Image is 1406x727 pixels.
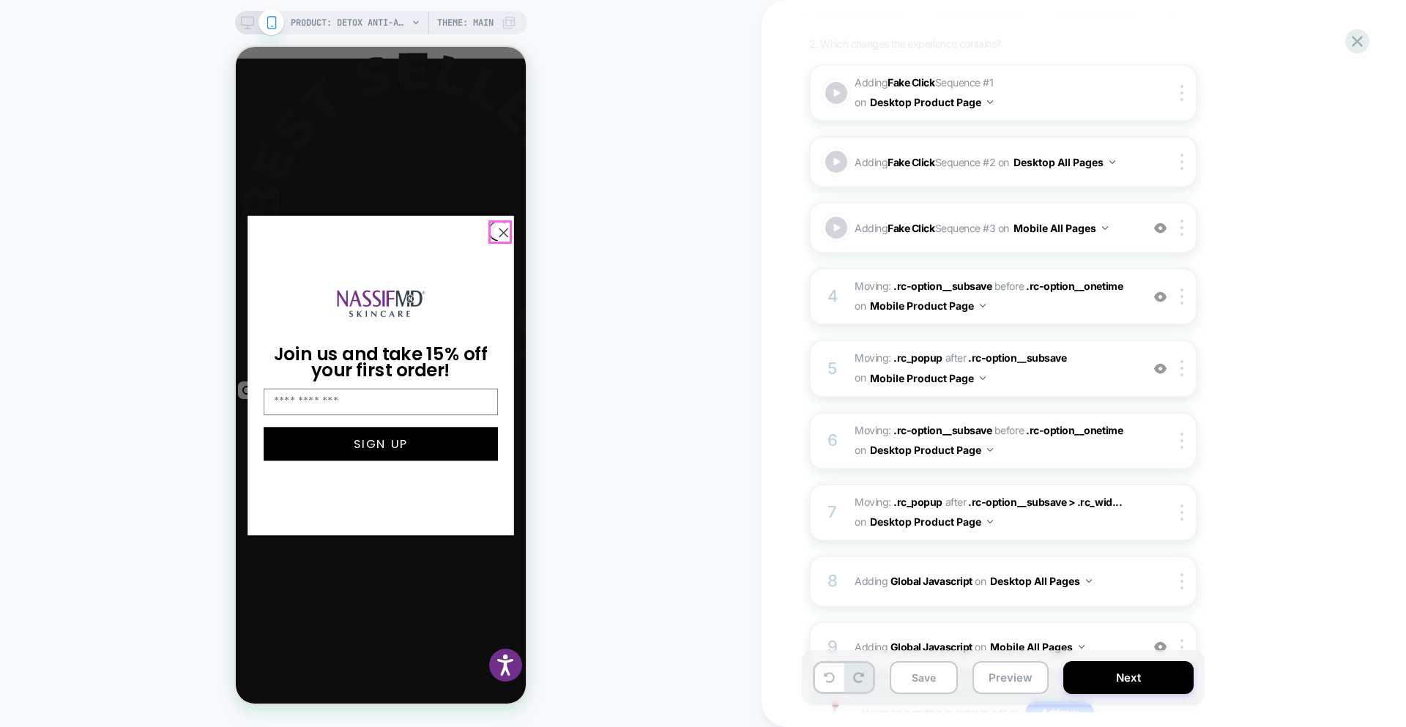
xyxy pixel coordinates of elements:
[855,636,1134,657] span: Adding
[1180,433,1183,449] img: close
[980,304,986,307] img: down arrow
[291,11,408,34] span: PRODUCT: Detox Anti-Aging Facial Pads - Original 60ct
[870,295,986,316] button: Mobile Product Page
[1180,154,1183,170] img: close
[855,348,1134,388] span: Moving:
[975,638,986,656] span: on
[893,280,992,292] span: .rc-option__subsave
[855,570,1134,592] span: Adding
[855,512,866,531] span: on
[870,439,993,461] button: Desktop Product Page
[855,93,866,111] span: on
[855,493,1134,532] span: Moving:
[437,11,494,34] span: Theme: MAIN
[1180,639,1183,655] img: close
[855,73,1134,113] span: Adding Sequence # 1
[1180,504,1183,521] img: close
[1154,641,1167,653] img: crossed eye
[998,219,1009,237] span: on
[1180,360,1183,376] img: close
[855,217,1134,239] span: Adding Sequence # 3
[888,156,934,168] b: Fake Click
[38,294,253,319] span: Join us and take 15% off
[994,280,1024,292] span: before
[1086,579,1092,583] img: down arrow
[1180,288,1183,305] img: close
[893,496,942,508] span: .rc_popup
[888,76,934,89] b: Fake Click
[987,448,993,452] img: down arrow
[945,496,967,508] span: after
[825,282,840,311] div: 4
[1109,160,1115,164] img: down arrow
[1013,217,1108,239] button: Mobile All Pages
[893,351,942,364] span: .rc_popup
[1013,152,1115,173] button: Desktop All Pages
[990,570,1092,592] button: Desktop All Pages
[1026,280,1123,292] span: .rc-option__onetime
[870,368,986,389] button: Mobile Product Page
[994,424,1024,436] span: before
[1154,291,1167,303] img: crossed eye
[75,310,215,335] span: your first order!
[1180,85,1183,101] img: close
[980,376,986,380] img: down arrow
[1154,362,1167,375] img: crossed eye
[855,421,1134,461] span: Moving:
[968,351,1066,364] span: .rc-option__subsave
[987,100,993,104] img: down arrow
[100,243,189,269] img: nassifmd
[987,520,993,523] img: down arrow
[888,222,934,234] b: Fake Click
[990,636,1085,657] button: Mobile All Pages
[998,153,1009,171] span: on
[1180,220,1183,236] img: close
[890,661,958,694] button: Save
[253,174,273,194] button: Close dialog
[1063,661,1194,694] button: Next
[975,572,986,590] span: on
[855,152,1134,173] span: Adding Sequence # 2
[890,641,972,653] b: Global Javascript
[855,297,866,315] span: on
[809,37,1000,50] span: 2. Which changes the experience contains?
[945,351,967,364] span: after
[870,511,993,532] button: Desktop Product Page
[825,633,840,662] div: 9
[1026,424,1123,436] span: .rc-option__onetime
[1079,645,1085,649] img: down arrow
[825,354,840,384] div: 5
[1180,573,1183,589] img: close
[855,368,866,387] span: on
[870,92,993,113] button: Desktop Product Page
[972,661,1049,694] button: Preview
[825,567,840,596] div: 8
[968,496,1122,508] span: .rc-option__subsave > .rc_wid...
[855,441,866,459] span: on
[825,498,840,527] div: 7
[28,380,262,414] button: SIGN UP
[890,575,972,587] b: Global Javascript
[1154,222,1167,234] img: crossed eye
[1102,226,1108,230] img: down arrow
[28,341,262,368] input: Email Address
[825,426,840,455] div: 6
[855,277,1134,316] span: Moving:
[893,424,992,436] span: .rc-option__subsave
